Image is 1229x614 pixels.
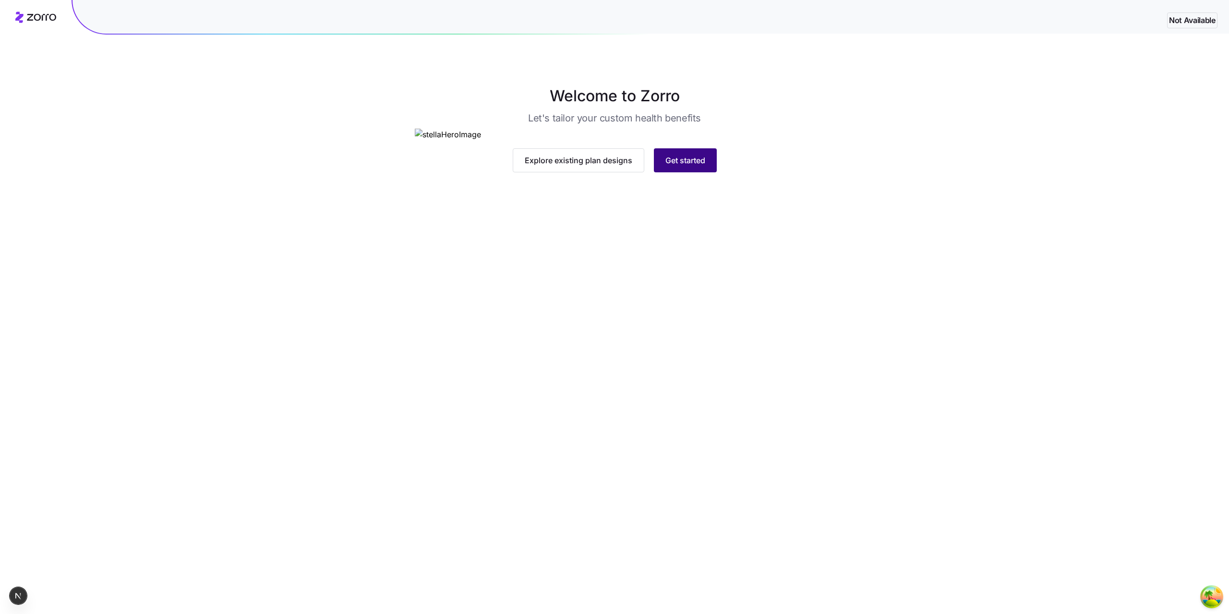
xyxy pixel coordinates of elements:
img: stellaHeroImage [415,129,815,141]
h1: Welcome to Zorro [376,84,853,108]
button: Explore existing plan designs [513,148,644,172]
button: Get started [654,148,717,172]
span: Get started [665,155,705,166]
span: Not Available [1169,14,1216,26]
h3: Let's tailor your custom health benefits [528,111,701,125]
span: Explore existing plan designs [525,155,632,166]
button: Open Tanstack query devtools [1202,587,1221,606]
